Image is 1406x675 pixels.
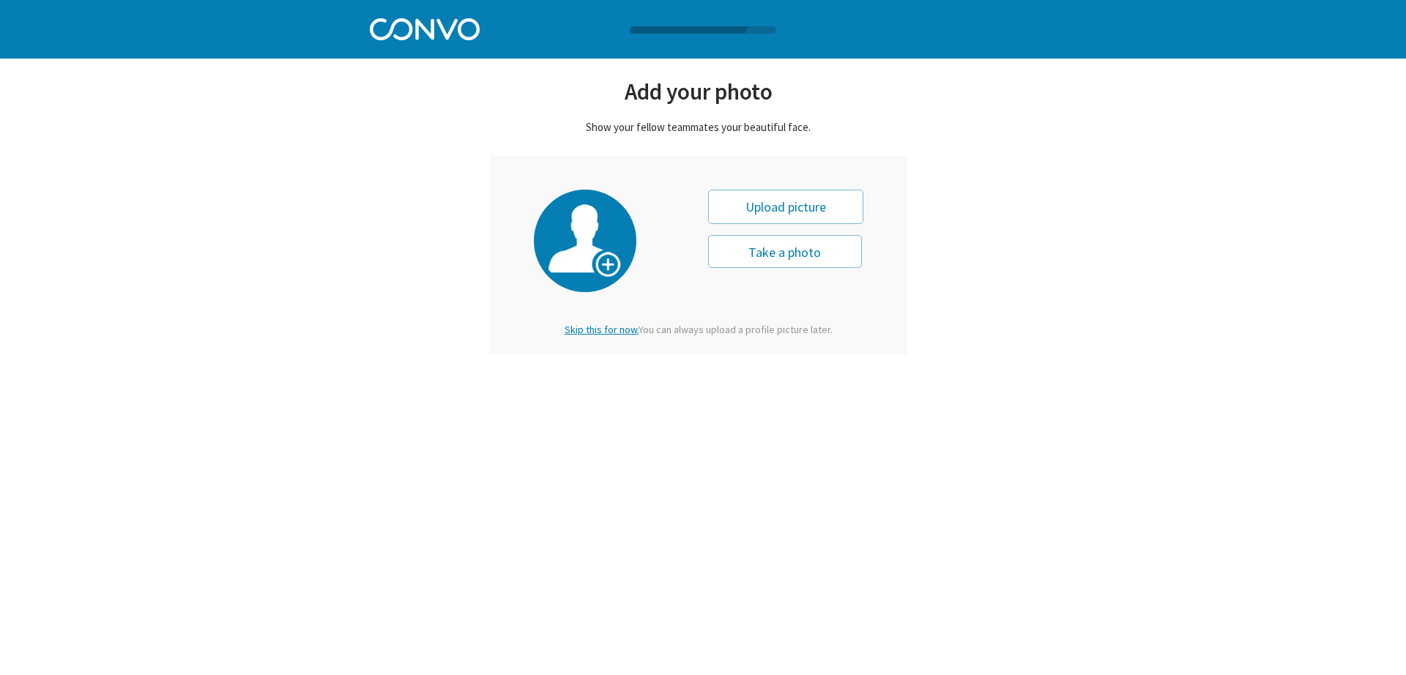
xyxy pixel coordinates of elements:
img: Convo Logo [370,15,480,40]
img: profile-picture.png [548,204,622,279]
div: Upload picture [708,190,863,224]
div: You can always upload a profile picture later. [552,323,845,336]
span: Skip this for now. [565,323,639,336]
div: Add your photo [490,77,907,105]
button: Take a photo [708,235,862,268]
div: Show your fellow teammates your beautiful face. [490,120,907,134]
